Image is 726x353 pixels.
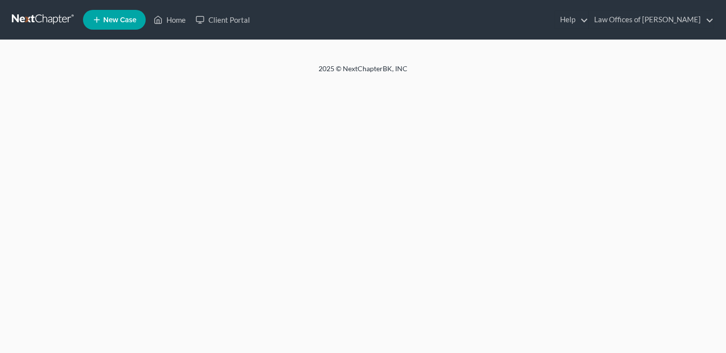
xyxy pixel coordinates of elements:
a: Client Portal [191,11,255,29]
div: 2025 © NextChapterBK, INC [81,64,645,82]
new-legal-case-button: New Case [83,10,146,30]
a: Home [149,11,191,29]
a: Help [555,11,588,29]
a: Law Offices of [PERSON_NAME] [589,11,714,29]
